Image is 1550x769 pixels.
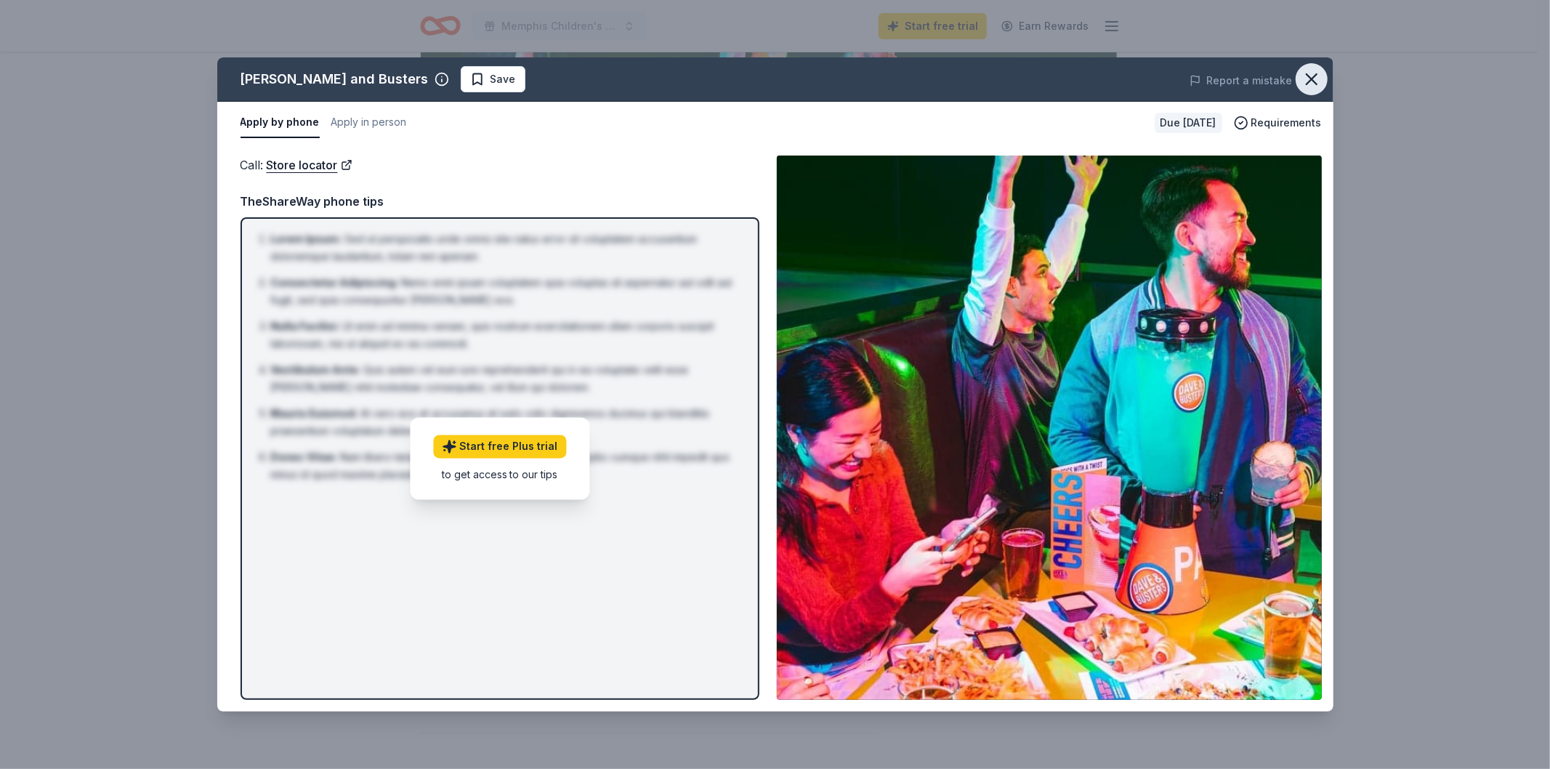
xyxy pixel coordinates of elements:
[271,274,738,309] li: Nemo enim ipsam voluptatem quia voluptas sit aspernatur aut odit aut fugit, sed quia consequuntur...
[271,318,738,353] li: Ut enim ad minima veniam, quis nostrum exercitationem ullam corporis suscipit laboriosam, nisi ut...
[331,108,407,138] button: Apply in person
[271,320,340,332] span: Nulla Facilisi :
[267,156,352,174] a: Store locator
[241,68,429,91] div: [PERSON_NAME] and Busters
[491,71,516,88] span: Save
[271,233,342,245] span: Lorem Ipsum :
[1251,114,1322,132] span: Requirements
[1155,113,1222,133] div: Due [DATE]
[271,363,361,376] span: Vestibulum Ante :
[271,407,358,419] span: Mauris Euismod :
[271,448,738,483] li: Nam libero tempore, cum soluta nobis est eligendi optio cumque nihil impedit quo minus id quod ma...
[1190,72,1293,89] button: Report a mistake
[271,361,738,396] li: Quis autem vel eum iure reprehenderit qui in ea voluptate velit esse [PERSON_NAME] nihil molestia...
[777,156,1322,700] img: Image for Dave and Busters
[271,451,338,463] span: Donec Vitae :
[461,66,525,92] button: Save
[433,435,566,458] a: Start free Plus trial
[271,276,399,289] span: Consectetur Adipiscing :
[241,156,759,174] div: Call :
[1234,114,1322,132] button: Requirements
[271,230,738,265] li: Sed ut perspiciatis unde omnis iste natus error sit voluptatem accusantium doloremque laudantium,...
[271,405,738,440] li: At vero eos et accusamus et iusto odio dignissimos ducimus qui blanditiis praesentium voluptatum ...
[433,467,566,482] div: to get access to our tips
[241,192,759,211] div: TheShareWay phone tips
[241,108,320,138] button: Apply by phone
